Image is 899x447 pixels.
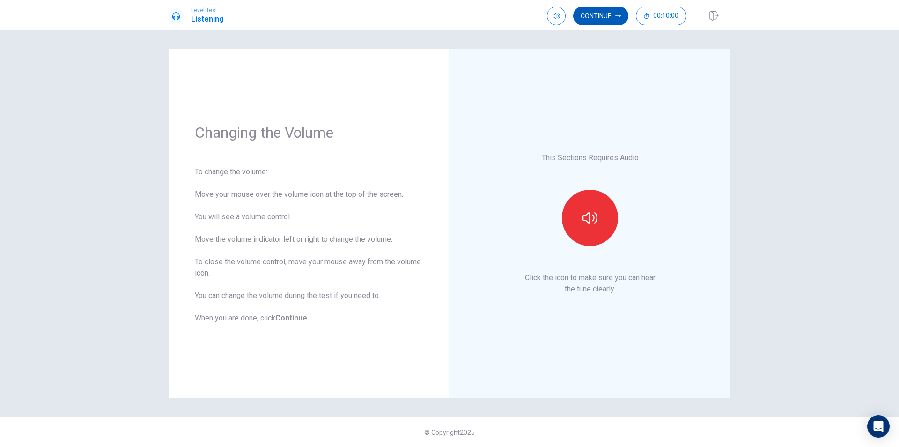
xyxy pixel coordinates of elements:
[191,14,224,25] h1: Listening
[653,12,678,20] span: 00:10:00
[867,415,890,438] div: Open Intercom Messenger
[542,152,639,164] p: This Sections Requires Audio
[195,123,423,142] h1: Changing the Volume
[573,7,628,25] button: Continue
[525,272,656,295] p: Click the icon to make sure you can hear the tune clearly.
[424,429,475,436] span: © Copyright 2025
[191,7,224,14] span: Level Test
[275,313,307,322] b: Continue
[195,166,423,324] div: To change the volume: Move your mouse over the volume icon at the top of the screen. You will see...
[636,7,686,25] button: 00:10:00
